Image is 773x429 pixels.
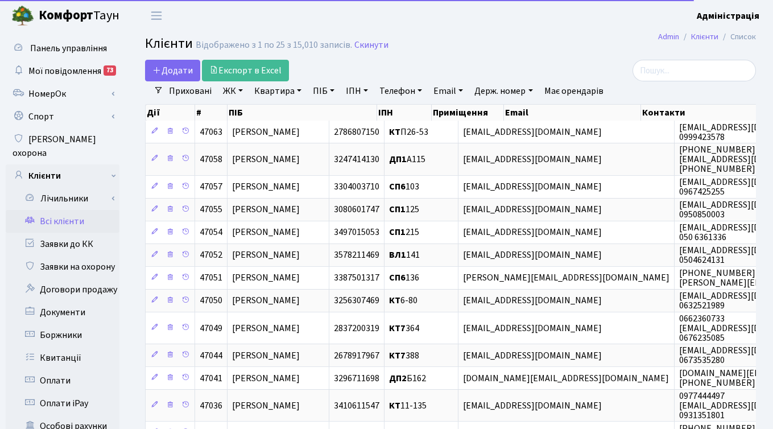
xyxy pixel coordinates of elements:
[389,249,420,262] span: 141
[232,226,300,239] span: [PERSON_NAME]
[104,65,116,76] div: 73
[218,81,247,101] a: ЖК
[334,126,379,138] span: 2786807150
[200,181,222,193] span: 47057
[463,372,669,385] span: [DOMAIN_NAME][EMAIL_ADDRESS][DOMAIN_NAME]
[145,34,193,53] span: Клієнти
[196,40,352,51] div: Відображено з 1 по 25 з 15,010 записів.
[463,126,602,138] span: [EMAIL_ADDRESS][DOMAIN_NAME]
[232,181,300,193] span: [PERSON_NAME]
[250,81,306,101] a: Квартира
[697,10,759,22] b: Адміністрація
[389,226,419,239] span: 215
[389,126,428,138] span: П26-53
[389,153,407,166] b: ДП1
[6,392,119,415] a: Оплати iPay
[6,301,119,324] a: Документи
[389,204,419,216] span: 125
[308,81,339,101] a: ПІБ
[232,249,300,262] span: [PERSON_NAME]
[334,399,379,412] span: 3410611547
[202,60,289,81] a: Експорт в Excel
[6,105,119,128] a: Спорт
[463,295,602,307] span: [EMAIL_ADDRESS][DOMAIN_NAME]
[232,153,300,166] span: [PERSON_NAME]
[375,81,427,101] a: Телефон
[6,210,119,233] a: Всі клієнти
[6,369,119,392] a: Оплати
[641,25,773,49] nav: breadcrumb
[389,249,406,262] b: ВЛ1
[463,322,602,335] span: [EMAIL_ADDRESS][DOMAIN_NAME]
[334,181,379,193] span: 3304003710
[28,65,101,77] span: Мої повідомлення
[389,153,425,166] span: А115
[232,372,300,385] span: [PERSON_NAME]
[13,187,119,210] a: Лічильники
[389,372,426,385] span: Б162
[389,272,406,284] b: СП6
[658,31,679,43] a: Admin
[232,272,300,284] span: [PERSON_NAME]
[195,105,228,121] th: #
[389,272,419,284] span: 136
[142,6,171,25] button: Переключити навігацію
[146,105,195,121] th: Дії
[389,322,406,335] b: КТ7
[354,40,388,51] a: Скинути
[200,372,222,385] span: 47041
[6,233,119,255] a: Заявки до КК
[389,322,419,335] span: 364
[6,324,119,346] a: Боржники
[389,204,406,216] b: СП1
[228,105,377,121] th: ПІБ
[389,181,406,193] b: СП6
[6,346,119,369] a: Квитанції
[145,60,200,81] a: Додати
[389,349,419,362] span: 388
[6,60,119,82] a: Мої повідомлення73
[6,164,119,187] a: Клієнти
[39,6,93,24] b: Комфорт
[200,399,222,412] span: 47036
[30,42,107,55] span: Панель управління
[232,295,300,307] span: [PERSON_NAME]
[6,255,119,278] a: Заявки на охорону
[232,399,300,412] span: [PERSON_NAME]
[6,128,119,164] a: [PERSON_NAME] охорона
[200,153,222,166] span: 47058
[389,349,406,362] b: КТ7
[463,204,602,216] span: [EMAIL_ADDRESS][DOMAIN_NAME]
[463,181,602,193] span: [EMAIL_ADDRESS][DOMAIN_NAME]
[152,64,193,77] span: Додати
[389,295,400,307] b: КТ
[389,226,406,239] b: СП1
[341,81,373,101] a: ІПН
[377,105,432,121] th: ІПН
[164,81,216,101] a: Приховані
[389,181,419,193] span: 103
[200,204,222,216] span: 47055
[718,31,756,43] li: Список
[697,9,759,23] a: Адміністрація
[470,81,537,101] a: Держ. номер
[334,295,379,307] span: 3256307469
[504,105,641,121] th: Email
[11,5,34,27] img: logo.png
[334,322,379,335] span: 2837200319
[463,349,602,362] span: [EMAIL_ADDRESS][DOMAIN_NAME]
[334,153,379,166] span: 3247414130
[6,37,119,60] a: Панель управління
[389,126,400,138] b: КТ
[463,153,602,166] span: [EMAIL_ADDRESS][DOMAIN_NAME]
[334,349,379,362] span: 2678917967
[334,226,379,239] span: 3497015053
[389,399,400,412] b: КТ
[39,6,119,26] span: Таун
[540,81,608,101] a: Має орендарів
[389,372,407,385] b: ДП2
[334,372,379,385] span: 3296711698
[200,322,222,335] span: 47049
[232,349,300,362] span: [PERSON_NAME]
[463,249,602,262] span: [EMAIL_ADDRESS][DOMAIN_NAME]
